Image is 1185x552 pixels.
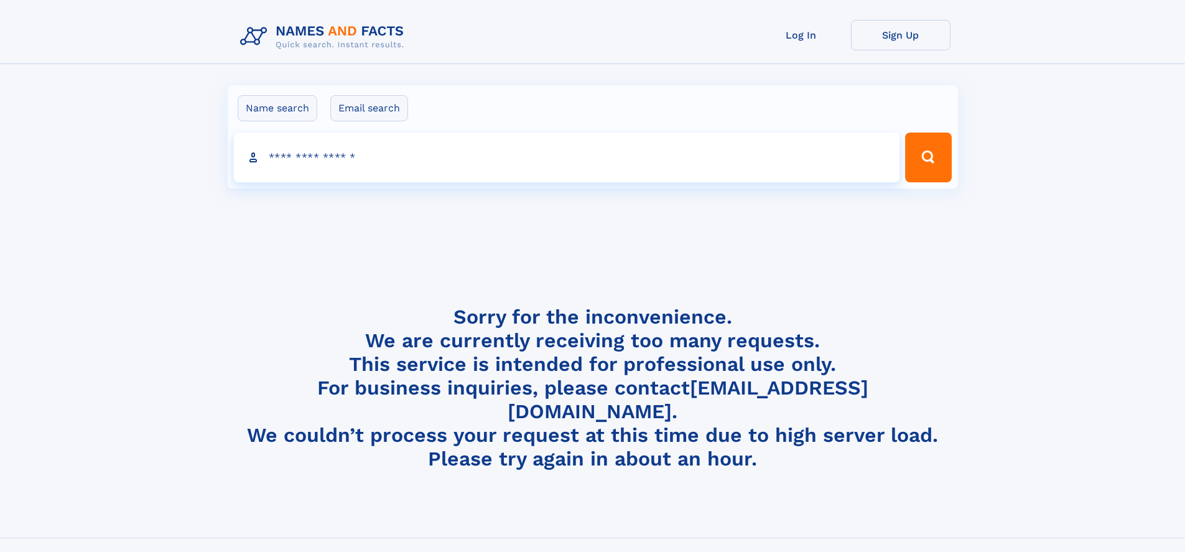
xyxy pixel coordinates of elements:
[235,305,950,471] h4: Sorry for the inconvenience. We are currently receiving too many requests. This service is intend...
[330,95,408,121] label: Email search
[234,133,900,182] input: search input
[238,95,317,121] label: Name search
[508,376,868,423] a: [EMAIL_ADDRESS][DOMAIN_NAME]
[905,133,951,182] button: Search Button
[235,20,414,54] img: Logo Names and Facts
[751,20,851,50] a: Log In
[851,20,950,50] a: Sign Up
